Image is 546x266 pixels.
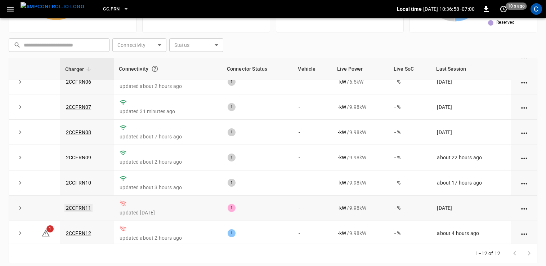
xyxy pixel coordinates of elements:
th: Vehicle [293,58,332,80]
td: [DATE] [431,196,511,221]
td: - [293,196,332,221]
div: / 9.98 kW [338,154,383,161]
div: / 6.5 kW [338,78,383,85]
td: about 17 hours ago [431,170,511,196]
p: Local time [397,5,422,13]
div: / 9.98 kW [338,230,383,237]
div: Connectivity [119,62,217,75]
div: profile-icon [531,3,542,15]
div: action cell options [520,154,529,161]
div: action cell options [520,129,529,136]
td: - % [389,69,431,94]
td: [DATE] [431,120,511,145]
button: expand row [15,228,26,239]
a: 1 [41,230,50,236]
p: - kW [338,204,346,212]
div: 1 [228,78,236,86]
span: CC.FRN [103,5,120,13]
td: - [293,221,332,246]
td: about 22 hours ago [431,145,511,170]
p: updated about 7 hours ago [120,133,216,140]
button: expand row [15,102,26,112]
p: - kW [338,78,346,85]
a: 2CCFRN12 [66,230,91,236]
div: action cell options [520,230,529,237]
th: Last Session [431,58,511,80]
div: action cell options [520,179,529,186]
p: updated about 2 hours ago [120,83,216,90]
a: 2CCFRN10 [66,180,91,186]
a: 2CCFRN08 [66,129,91,135]
div: action cell options [520,78,529,85]
p: - kW [338,129,346,136]
p: updated 31 minutes ago [120,108,216,115]
a: 2CCFRN07 [66,104,91,110]
p: - kW [338,179,346,186]
td: [DATE] [431,94,511,120]
th: Connector Status [222,58,293,80]
p: [DATE] 10:36:58 -07:00 [423,5,475,13]
p: updated about 2 hours ago [120,234,216,241]
div: action cell options [520,103,529,111]
div: / 9.98 kW [338,179,383,186]
p: - kW [338,103,346,111]
div: / 9.98 kW [338,103,383,111]
span: 1 [46,225,54,232]
div: action cell options [520,204,529,212]
button: set refresh interval [498,3,509,15]
button: expand row [15,203,26,213]
td: - [293,145,332,170]
a: 2CCFRN09 [66,155,91,160]
div: / 9.98 kW [338,204,383,212]
th: Live Power [332,58,389,80]
p: 1–12 of 12 [475,250,501,257]
td: [DATE] [431,69,511,94]
p: - kW [338,154,346,161]
p: - kW [338,230,346,237]
div: / 9.98 kW [338,129,383,136]
a: 2CCFRN06 [66,79,91,85]
button: expand row [15,127,26,138]
td: - [293,69,332,94]
span: 10 s ago [506,3,527,10]
td: - % [389,145,431,170]
button: CC.FRN [100,2,132,16]
td: - [293,94,332,120]
div: 1 [228,229,236,237]
button: Connection between the charger and our software. [148,62,161,75]
img: ampcontrol.io logo [21,2,84,11]
p: updated about 3 hours ago [120,184,216,191]
div: 1 [228,204,236,212]
div: action cell options [520,53,529,60]
div: 1 [228,154,236,161]
div: 1 [228,103,236,111]
td: - % [389,196,431,221]
div: 1 [228,128,236,136]
button: expand row [15,177,26,188]
td: - % [389,170,431,196]
div: 1 [228,179,236,187]
span: Reserved [496,19,515,26]
a: 2CCFRN11 [64,204,93,212]
td: - [293,120,332,145]
td: - [293,170,332,196]
button: expand row [15,152,26,163]
td: - % [389,120,431,145]
td: - % [389,221,431,246]
span: Charger [65,65,93,74]
button: expand row [15,76,26,87]
p: updated about 2 hours ago [120,158,216,165]
td: about 4 hours ago [431,221,511,246]
td: - % [389,94,431,120]
p: updated [DATE] [120,209,216,216]
th: Live SoC [389,58,431,80]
